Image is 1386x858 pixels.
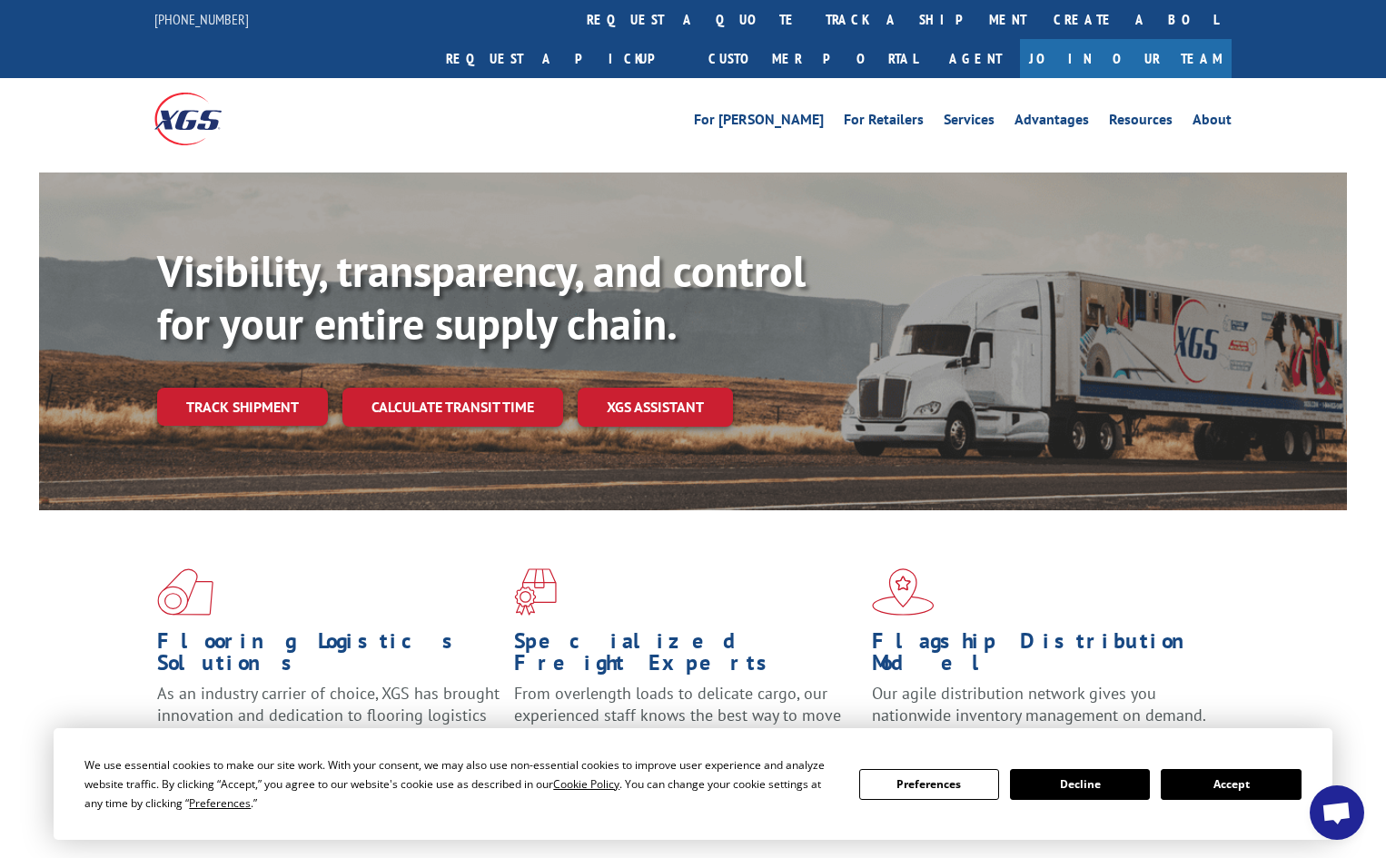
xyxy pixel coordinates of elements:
img: xgs-icon-focused-on-flooring-red [514,568,557,616]
button: Decline [1010,769,1150,800]
h1: Specialized Freight Experts [514,630,857,683]
a: Join Our Team [1020,39,1232,78]
img: xgs-icon-flagship-distribution-model-red [872,568,935,616]
h1: Flagship Distribution Model [872,630,1215,683]
a: XGS ASSISTANT [578,388,733,427]
p: From overlength loads to delicate cargo, our experienced staff knows the best way to move your fr... [514,683,857,764]
a: For [PERSON_NAME] [694,113,824,133]
a: Calculate transit time [342,388,563,427]
a: Request a pickup [432,39,695,78]
a: Agent [931,39,1020,78]
span: As an industry carrier of choice, XGS has brought innovation and dedication to flooring logistics... [157,683,500,747]
div: Cookie Consent Prompt [54,728,1332,840]
a: [PHONE_NUMBER] [154,10,249,28]
h1: Flooring Logistics Solutions [157,630,500,683]
a: For Retailers [844,113,924,133]
a: Advantages [1015,113,1089,133]
img: xgs-icon-total-supply-chain-intelligence-red [157,568,213,616]
a: About [1193,113,1232,133]
a: Customer Portal [695,39,931,78]
span: Our agile distribution network gives you nationwide inventory management on demand. [872,683,1206,725]
a: Resources [1109,113,1173,133]
span: Preferences [189,795,251,811]
a: Services [944,113,995,133]
b: Visibility, transparency, and control for your entire supply chain. [157,242,806,351]
div: Open chat [1310,785,1364,840]
a: Track shipment [157,388,328,426]
span: Cookie Policy [553,776,619,792]
button: Accept [1161,769,1301,800]
div: We use essential cookies to make our site work. With your consent, we may also use non-essential ... [84,755,837,813]
button: Preferences [859,769,999,800]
